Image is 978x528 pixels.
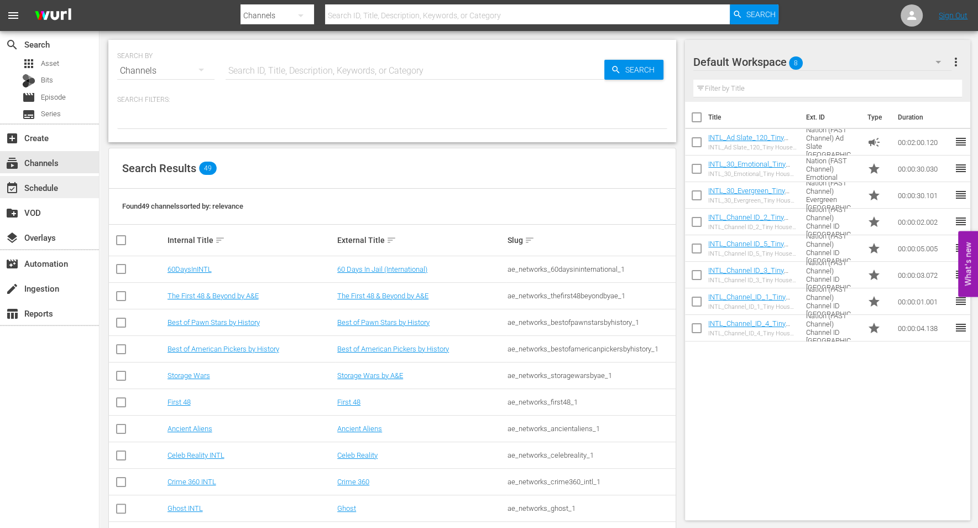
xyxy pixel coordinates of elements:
[893,209,954,235] td: 00:00:02.002
[708,187,789,203] a: INTL_30_Evergreen_Tiny House Nation_Promo
[508,451,674,459] div: ae_networks_celebreality_1
[708,319,790,336] a: INTL_Channel_ID_4_Tiny House Nation
[867,215,880,229] span: Promo
[22,108,35,121] span: Series
[6,257,19,271] span: Automation
[22,91,35,104] span: Episode
[168,318,260,327] a: Best of Pawn Stars by History
[6,231,19,245] span: Overlays
[508,478,674,486] div: ae_networks_crime360_intl_1
[708,144,797,151] div: INTL_Ad Slate_120_Tiny House Nation
[27,3,80,29] img: ans4CAIJ8jUAAAAAAAAAAAAAAAAAAAAAAAAgQb4GAAAAAAAAAAAAAAAAAAAAAAAAJMjXAAAAAAAAAAAAAAAAAAAAAAAAgAT5G...
[168,292,259,300] a: The First 48 & Beyond by A&E
[508,318,674,327] div: ae_networks_bestofpawnstarsbyhistory_1
[117,95,667,105] p: Search Filters:
[893,315,954,341] td: 00:00:04.138
[799,102,860,133] th: Ext. ID
[801,262,862,288] td: Tiny House Nation (FAST Channel) Channel ID [GEOGRAPHIC_DATA]
[199,162,217,175] span: 49
[6,206,19,220] span: VOD
[893,288,954,315] td: 00:00:01.001
[6,38,19,51] span: Search
[801,288,862,315] td: Tiny House Nation (FAST Channel) Channel ID [GEOGRAPHIC_DATA]
[708,293,790,309] a: INTL_Channel_ID_1_Tiny House Nation
[708,240,788,256] a: INTL_Channel ID_5_Tiny House Nation
[604,60,663,80] button: Search
[954,321,967,334] span: reorder
[117,55,215,86] div: Channels
[508,504,674,513] div: ae_networks_ghost_1
[525,235,535,245] span: sort
[508,398,674,406] div: ae_networks_first48_1
[122,162,196,175] span: Search Results
[337,318,430,327] a: Best of Pawn Stars by History
[801,182,862,209] td: Tiny House Nation (FAST Channel) Evergreen [GEOGRAPHIC_DATA]
[508,234,674,247] div: Slug
[954,268,967,281] span: reorder
[708,266,788,283] a: INTL_Channel ID_3_Tiny House Nation
[22,74,35,87] div: Bits
[168,398,191,406] a: First 48
[954,294,967,308] span: reorder
[708,250,797,257] div: INTL_Channel ID_5_Tiny House Nation
[893,156,954,182] td: 00:00:30.030
[867,189,880,202] span: Promo
[891,102,957,133] th: Duration
[215,235,225,245] span: sort
[801,315,862,341] td: Tiny House Nation (FAST Channel) Channel ID [GEOGRAPHIC_DATA]
[6,157,19,170] span: Channels
[168,265,212,273] a: 60DaysInINTL
[168,478,216,486] a: Crime 360 INTL
[693,46,951,77] div: Default Workspace
[867,295,880,308] span: Promo
[621,60,663,80] span: Search
[893,129,954,156] td: 00:02:00.120
[508,265,674,273] div: ae_networks_60daysininternational_1
[168,451,224,459] a: Celeb Reality INTL
[801,235,862,262] td: Tiny House Nation (FAST Channel) Channel ID [GEOGRAPHIC_DATA]
[949,49,962,75] button: more_vert
[337,425,382,433] a: Ancient Aliens
[337,234,504,247] div: External Title
[730,4,778,24] button: Search
[708,170,797,178] div: INTL_30_Emotional_Tiny House Nation_Promo
[508,345,674,353] div: ae_networks_bestofamericanpickersbyhistory_1
[168,345,279,353] a: Best of American Pickers by History
[954,188,967,201] span: reorder
[386,235,396,245] span: sort
[893,182,954,209] td: 00:00:30.101
[708,213,788,230] a: INTL_Channel ID_2_Tiny House Nation
[41,58,59,69] span: Asset
[801,156,862,182] td: Tiny House Nation (FAST Channel) Emotional CANADA
[337,345,449,353] a: Best of American Pickers by History
[708,330,797,337] div: INTL_Channel_ID_4_Tiny House Nation
[6,282,19,296] span: Ingestion
[708,102,799,133] th: Title
[337,451,378,459] a: Celeb Reality
[708,277,797,284] div: INTL_Channel ID_3_Tiny House Nation
[954,241,967,255] span: reorder
[508,425,674,433] div: ae_networks_ancientaliens_1
[860,102,891,133] th: Type
[958,231,978,297] button: Open Feedback Widget
[708,160,790,177] a: INTL_30_Emotional_Tiny House Nation_Promo
[337,398,360,406] a: First 48
[801,209,862,235] td: Tiny House Nation (FAST Channel) Channel ID [GEOGRAPHIC_DATA]
[508,371,674,380] div: ae_networks_storagewarsbyae_1
[867,242,880,255] span: Promo
[949,55,962,69] span: more_vert
[41,108,61,120] span: Series
[337,292,428,300] a: The First 48 & Beyond by A&E
[939,11,967,20] a: Sign Out
[6,307,19,320] span: Reports
[337,371,403,380] a: Storage Wars by A&E
[867,268,880,282] span: Promo
[337,504,356,513] a: Ghost
[22,57,35,70] span: Asset
[867,136,880,149] span: Ad
[508,292,674,300] div: ae_networks_thefirst48beyondbyae_1
[954,135,967,148] span: reorder
[867,322,880,335] span: Promo
[893,235,954,262] td: 00:00:05.005
[7,9,20,22] span: menu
